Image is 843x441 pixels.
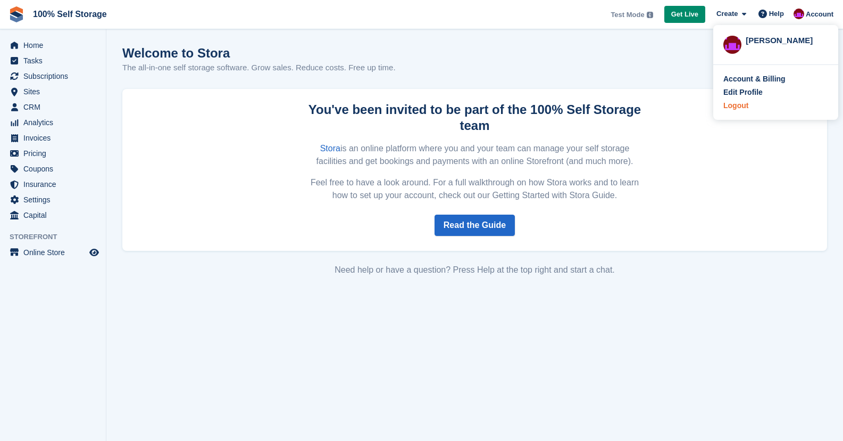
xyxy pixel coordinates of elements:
a: menu [5,115,101,130]
div: Edit Profile [723,87,763,98]
span: Create [716,9,738,19]
a: menu [5,69,101,84]
p: is an online platform where you and your team can manage your self storage facilities and get boo... [307,142,643,168]
a: menu [5,192,101,207]
span: Storefront [10,232,106,242]
a: Read the Guide [435,215,515,236]
div: Need help or have a question? Press Help at the top right and start a chat. [122,264,827,276]
img: stora-icon-8386f47178a22dfd0bd8f6a31ec36ba5ce8667c1dd55bd0f319d3a0aa187defe.svg [9,6,24,22]
span: Subscriptions [23,69,87,84]
a: menu [5,146,101,161]
span: Get Live [671,9,698,20]
span: Test Mode [611,10,644,20]
span: Settings [23,192,87,207]
a: Preview store [88,246,101,259]
a: menu [5,161,101,176]
p: Feel free to have a look around. For a full walkthrough on how Stora works and to learn how to se... [307,176,643,202]
a: Get Live [664,6,705,23]
a: menu [5,53,101,68]
span: Tasks [23,53,87,68]
img: icon-info-grey-7440780725fd019a000dd9b08b2336e03edf1995a4989e88bcd33f0948082b44.svg [647,12,653,18]
a: Edit Profile [723,87,828,98]
span: Help [769,9,784,19]
span: Home [23,38,87,53]
strong: You've been invited to be part of the 100% Self Storage team [308,102,641,133]
a: Account & Billing [723,73,828,85]
span: Analytics [23,115,87,130]
a: menu [5,100,101,115]
a: menu [5,208,101,223]
span: Coupons [23,161,87,176]
a: 100% Self Storage [29,5,111,23]
span: Account [806,9,833,20]
a: menu [5,84,101,99]
span: Pricing [23,146,87,161]
span: Invoices [23,130,87,145]
a: menu [5,38,101,53]
a: menu [5,130,101,145]
span: CRM [23,100,87,115]
div: [PERSON_NAME] [746,35,828,44]
div: Account & Billing [723,73,786,85]
img: Oliver [794,9,804,19]
p: The all-in-one self storage software. Grow sales. Reduce costs. Free up time. [122,62,396,74]
a: menu [5,177,101,192]
span: Insurance [23,177,87,192]
a: Logout [723,100,828,111]
div: Logout [723,100,748,111]
a: Stora [320,144,340,153]
span: Capital [23,208,87,223]
span: Sites [23,84,87,99]
span: Online Store [23,245,87,260]
a: menu [5,245,101,260]
h1: Welcome to Stora [122,46,396,60]
img: Oliver [723,36,741,54]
